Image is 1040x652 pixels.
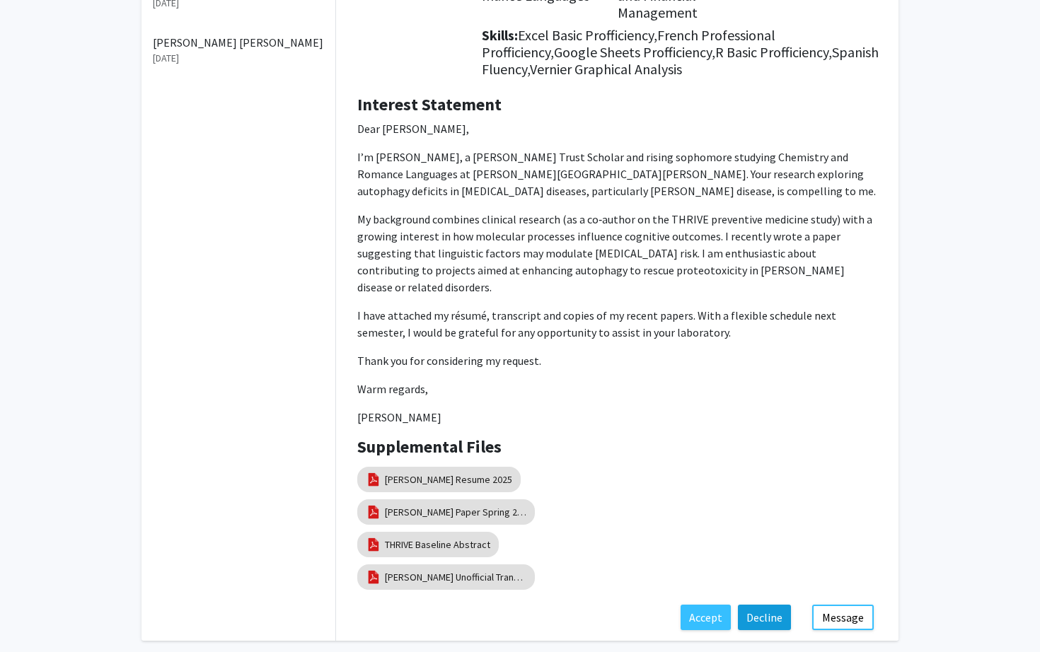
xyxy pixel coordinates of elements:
[482,26,518,44] b: Skills:
[357,437,877,458] h4: Supplemental Files
[385,570,526,585] a: [PERSON_NAME] Unofficial Transcript
[554,43,715,61] span: Google Sheets Profficiency,
[11,588,60,641] iframe: Chat
[385,537,490,552] a: THRIVE Baseline Abstract
[357,211,877,296] p: My background combines clinical research (as a co‑author on the THRIVE preventive medicine study)...
[153,34,324,51] p: [PERSON_NAME] [PERSON_NAME]
[738,605,791,630] button: Decline
[385,505,526,520] a: [PERSON_NAME] Paper Spring 2025
[482,43,879,78] span: Spanish Fluency,
[366,569,381,585] img: pdf_icon.png
[357,93,502,115] b: Interest Statement
[153,51,324,66] p: [DATE]
[357,149,877,199] p: I’m [PERSON_NAME], a [PERSON_NAME] Trust Scholar and rising sophomore studying Chemistry and Roma...
[681,605,731,630] button: Accept
[366,472,381,487] img: pdf_icon.png
[366,537,381,552] img: pdf_icon.png
[518,26,657,44] span: Excel Basic Profficiency,
[357,307,877,341] p: I have attached my résumé, transcript and copies of my recent papers. With a flexible schedule ne...
[715,43,832,61] span: R Basic Profficiency,
[812,605,874,630] button: Message
[530,60,682,78] span: Vernier Graphical Analysis
[357,380,877,397] p: Warm regards,
[357,409,877,426] p: [PERSON_NAME]
[385,472,512,487] a: [PERSON_NAME] Resume 2025
[357,352,877,369] p: Thank you for considering my request.
[772,184,876,198] span: , is compelling to me.
[357,120,877,137] p: Dear [PERSON_NAME],
[482,26,775,61] span: French Professional Profficiency,
[366,504,381,520] img: pdf_icon.png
